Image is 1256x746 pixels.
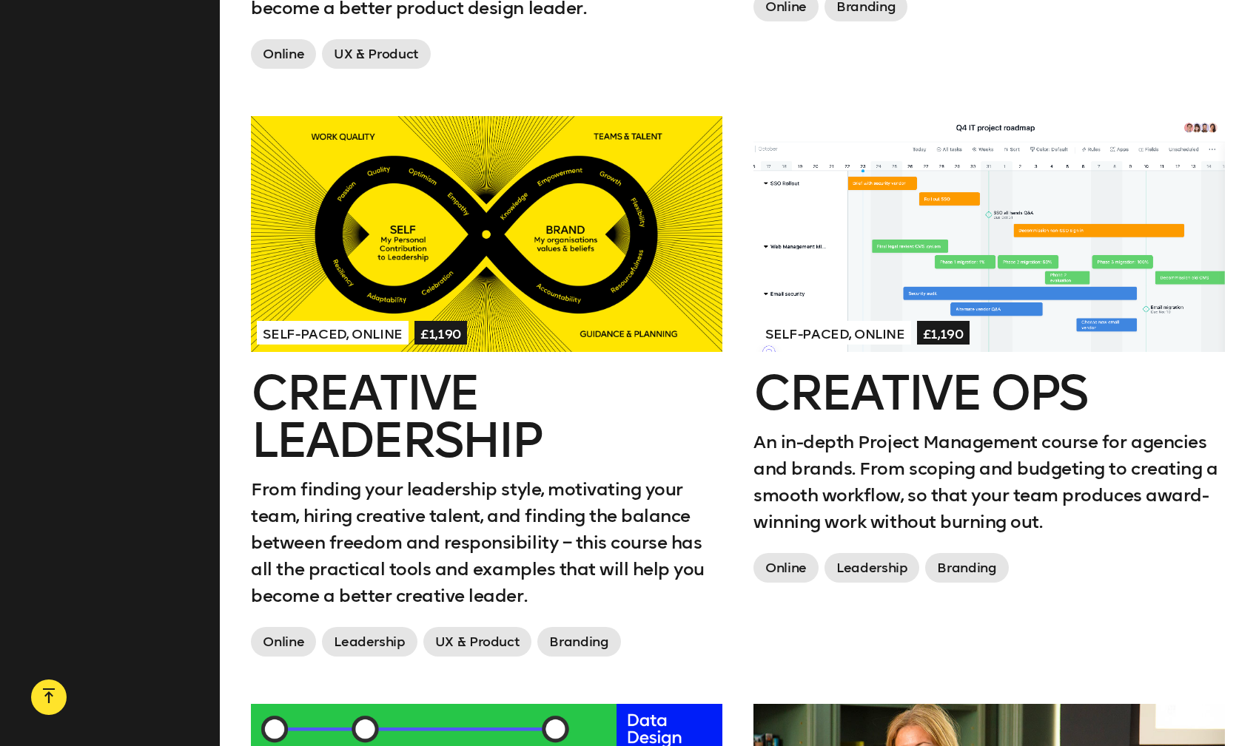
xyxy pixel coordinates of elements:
[322,627,417,657] span: Leadership
[753,116,1224,588] a: Self-paced, Online£1,190Creative OpsAn in-depth Project Management course for agencies and brands...
[257,321,409,345] span: Self-paced, Online
[423,627,532,657] span: UX & Product
[537,627,620,657] span: Branding
[917,321,970,345] span: £1,190
[759,321,911,345] span: Self-paced, Online
[251,39,316,69] span: Online
[825,553,919,583] span: Leadership
[414,321,467,345] span: £1,190
[251,627,316,657] span: Online
[322,39,431,69] span: UX & Product
[753,429,1224,535] p: An in-depth Project Management course for agencies and brands. From scoping and budgeting to crea...
[753,553,819,583] span: Online
[753,370,1224,417] h2: Creative Ops
[251,116,722,662] a: Self-paced, Online£1,190Creative LeadershipFrom finding your leadership style, motivating your te...
[251,370,722,464] h2: Creative Leadership
[251,476,722,609] p: From finding your leadership style, motivating your team, hiring creative talent, and finding the...
[925,553,1008,583] span: Branding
